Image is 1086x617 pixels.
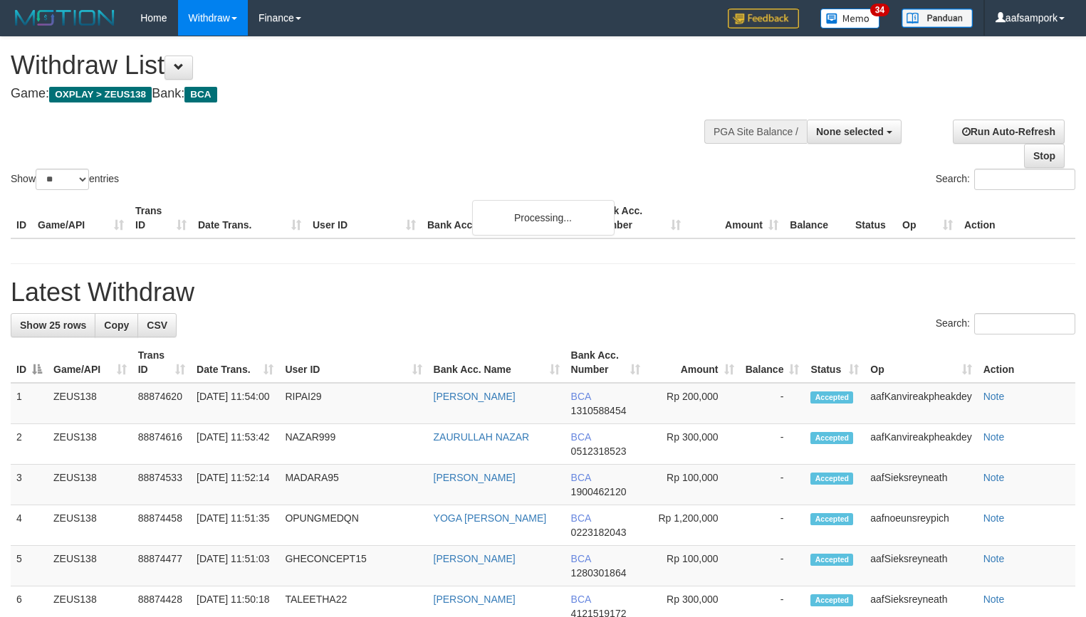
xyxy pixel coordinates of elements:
[646,383,740,424] td: Rp 200,000
[428,342,565,383] th: Bank Acc. Name: activate to sort column ascending
[137,313,177,337] a: CSV
[191,383,279,424] td: [DATE] 11:54:00
[728,9,799,28] img: Feedback.jpg
[48,505,132,546] td: ZEUS138
[95,313,138,337] a: Copy
[646,342,740,383] th: Amount: activate to sort column ascending
[571,512,591,524] span: BCA
[902,9,973,28] img: panduan.png
[32,198,130,238] th: Game/API
[571,472,591,483] span: BCA
[571,553,591,564] span: BCA
[959,198,1075,238] th: Action
[740,505,805,546] td: -
[191,424,279,465] td: [DATE] 11:53:42
[571,431,591,443] span: BCA
[434,431,530,443] a: ZAURULLAH NAZAR
[434,553,516,564] a: [PERSON_NAME]
[983,431,1005,443] a: Note
[740,342,805,383] th: Balance: activate to sort column ascending
[132,505,191,546] td: 88874458
[11,198,32,238] th: ID
[434,472,516,483] a: [PERSON_NAME]
[740,546,805,586] td: -
[646,465,740,505] td: Rp 100,000
[865,505,977,546] td: aafnoeunsreypich
[11,505,48,546] td: 4
[820,9,880,28] img: Button%20Memo.svg
[307,198,422,238] th: User ID
[571,445,627,457] span: Copy 0512318523 to clipboard
[11,313,95,337] a: Show 25 rows
[571,391,591,402] span: BCA
[279,465,427,505] td: MADARA95
[810,473,853,485] span: Accepted
[974,313,1075,334] input: Search:
[132,465,191,505] td: 88874533
[565,342,646,383] th: Bank Acc. Number: activate to sort column ascending
[865,424,977,465] td: aafKanvireakpheakdey
[810,391,853,404] span: Accepted
[974,169,1075,190] input: Search:
[978,342,1075,383] th: Action
[132,342,191,383] th: Trans ID: activate to sort column ascending
[132,424,191,465] td: 88874616
[191,342,279,383] th: Date Trans.: activate to sort column ascending
[191,505,279,546] td: [DATE] 11:51:35
[11,51,710,80] h1: Withdraw List
[36,169,89,190] select: Showentries
[870,4,889,16] span: 34
[48,424,132,465] td: ZEUS138
[983,512,1005,524] a: Note
[434,391,516,402] a: [PERSON_NAME]
[147,320,167,331] span: CSV
[11,424,48,465] td: 2
[48,465,132,505] td: ZEUS138
[20,320,86,331] span: Show 25 rows
[805,342,865,383] th: Status: activate to sort column ascending
[48,546,132,586] td: ZEUS138
[740,424,805,465] td: -
[571,527,627,538] span: Copy 0223182043 to clipboard
[472,200,615,236] div: Processing...
[646,424,740,465] td: Rp 300,000
[571,405,627,416] span: Copy 1310588454 to clipboard
[740,383,805,424] td: -
[130,198,192,238] th: Trans ID
[279,383,427,424] td: RIPAI29
[422,198,589,238] th: Bank Acc. Name
[434,594,516,605] a: [PERSON_NAME]
[704,120,807,144] div: PGA Site Balance /
[11,7,119,28] img: MOTION_logo.png
[192,198,307,238] th: Date Trans.
[983,553,1005,564] a: Note
[816,126,884,137] span: None selected
[810,554,853,566] span: Accepted
[49,87,152,102] span: OXPLAY > ZEUS138
[434,512,547,524] a: YOGA [PERSON_NAME]
[589,198,686,238] th: Bank Acc. Number
[11,169,119,190] label: Show entries
[279,342,427,383] th: User ID: activate to sort column ascending
[132,546,191,586] td: 88874477
[936,169,1075,190] label: Search:
[571,567,627,579] span: Copy 1280301864 to clipboard
[11,278,1075,307] h1: Latest Withdraw
[48,342,132,383] th: Game/API: activate to sort column ascending
[571,594,591,605] span: BCA
[810,594,853,606] span: Accepted
[807,120,902,144] button: None selected
[1024,144,1065,168] a: Stop
[865,465,977,505] td: aafSieksreyneath
[11,87,710,101] h4: Game: Bank:
[865,342,977,383] th: Op: activate to sort column ascending
[11,383,48,424] td: 1
[810,432,853,444] span: Accepted
[132,383,191,424] td: 88874620
[740,465,805,505] td: -
[191,546,279,586] td: [DATE] 11:51:03
[865,546,977,586] td: aafSieksreyneath
[983,594,1005,605] a: Note
[11,465,48,505] td: 3
[191,465,279,505] td: [DATE] 11:52:14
